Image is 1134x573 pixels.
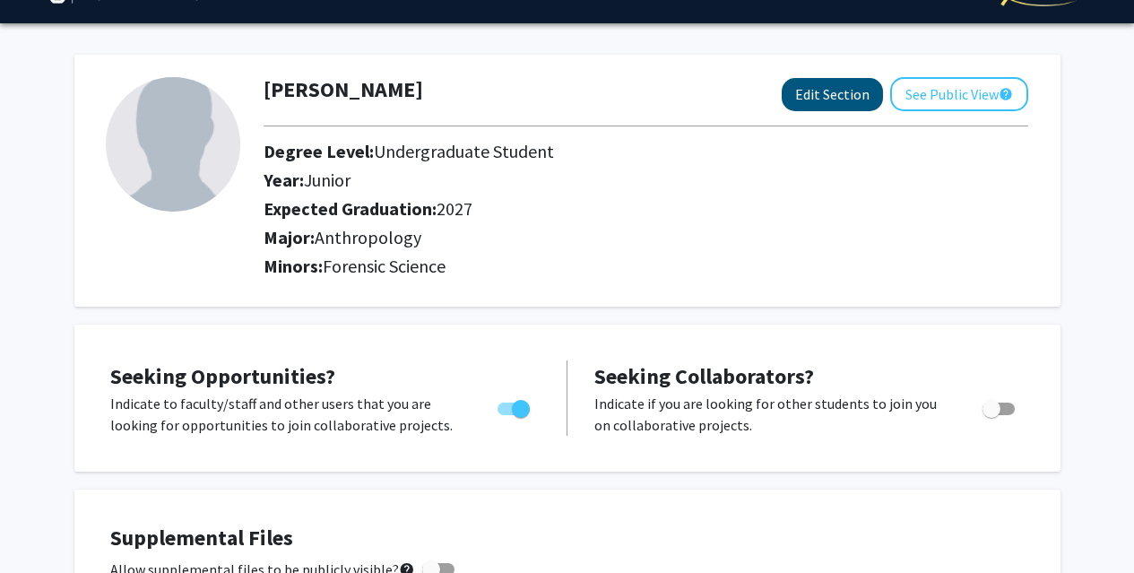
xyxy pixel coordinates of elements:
p: Indicate if you are looking for other students to join you on collaborative projects. [594,393,948,436]
h2: Major: [264,227,1028,248]
p: Indicate to faculty/staff and other users that you are looking for opportunities to join collabor... [110,393,463,436]
h2: Minors: [264,256,1028,277]
mat-icon: help [999,83,1013,105]
span: 2027 [437,197,472,220]
h2: Year: [264,169,904,191]
span: Anthropology [315,226,421,248]
h2: Degree Level: [264,141,904,162]
span: Undergraduate Student [374,140,554,162]
span: Junior [304,169,351,191]
h4: Supplemental Files [110,525,1025,551]
div: Toggle [975,393,1025,420]
h2: Expected Graduation: [264,198,904,220]
h1: [PERSON_NAME] [264,77,423,103]
iframe: Chat [13,492,76,560]
button: Edit Section [782,78,883,111]
span: Seeking Opportunities? [110,362,335,390]
button: See Public View [890,77,1028,111]
img: Profile Picture [106,77,240,212]
div: Toggle [490,393,540,420]
span: Forensic Science [323,255,446,277]
span: Seeking Collaborators? [594,362,814,390]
